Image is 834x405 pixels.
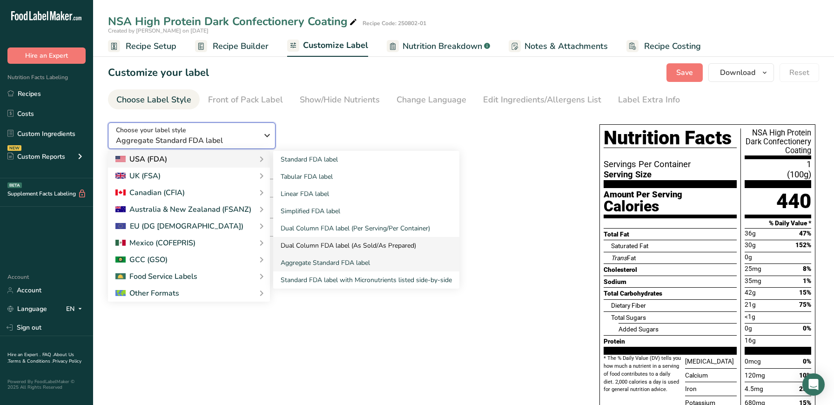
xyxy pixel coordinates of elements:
[611,242,648,250] span: Saturated Fat
[115,170,161,182] div: UK (FSA)
[745,159,811,181] span: 1 (100g)
[604,278,626,285] span: Sodium
[108,122,276,149] button: Choose your label style Aggregate Standard FDA label
[273,185,459,202] a: Linear FDA label
[745,370,799,381] div: 120mg
[745,336,756,345] span: 16g
[745,312,755,322] span: <1g
[116,125,186,135] span: Choose your label style
[803,265,811,272] span: 8%
[708,63,774,82] button: Download
[611,314,646,321] span: Total Sugars
[7,301,47,317] a: Language
[363,19,426,27] div: Recipe Code: 250802-01
[741,128,811,159] div: NSA High Protein Dark Confectionery Coating
[115,237,195,249] div: Mexico (COFEPRIS)
[387,36,490,57] a: Nutrition Breakdown
[741,218,811,228] div: % Daily Value *
[300,94,380,106] div: Show/Hide Nutrients
[803,277,811,284] span: 1%
[108,65,209,81] h1: Customize your label
[666,63,703,82] button: Save
[799,229,811,237] span: 47%
[776,191,811,212] span: 440
[273,237,459,254] a: Dual Column FDA label (As Sold/As Prepared)
[273,271,459,289] a: Standard FDA label with Micronutrients listed side-by-side
[483,94,601,106] div: Edit Ingredients/Allergens List
[108,13,359,30] div: NSA High Protein Dark Confectionery Coating
[745,356,803,367] div: 0mcg
[802,373,825,396] div: Open Intercom Messenger
[403,40,482,53] span: Nutrition Breakdown
[604,230,629,238] span: Total Fat
[7,145,21,151] div: NEW
[7,152,65,162] div: Custom Reports
[611,302,646,309] span: Dietary Fiber
[42,351,54,358] a: FAQ .
[66,304,86,315] div: EN
[108,27,208,34] span: Created by [PERSON_NAME] on [DATE]
[803,357,811,366] span: 0%
[604,159,737,170] span: Servings Per Container
[53,358,81,364] a: Privacy Policy
[799,301,811,308] span: 75%
[780,63,819,82] button: Reset
[273,220,459,237] a: Dual Column FDA label (Per Serving/Per Container)
[745,276,761,286] span: 35mg
[115,154,167,165] div: USA (FDA)
[126,40,176,53] span: Recipe Setup
[604,192,737,198] div: Amount Per Serving
[115,254,168,265] div: GCC (GSO)
[799,384,811,394] span: 25%
[799,371,811,380] span: 10%
[745,264,761,274] span: 25mg
[745,300,756,310] span: 21g
[685,357,734,366] span: [MEDICAL_DATA]
[7,351,40,358] a: Hire an Expert .
[116,135,258,146] span: Aggregate Standard FDA label
[273,168,459,185] a: Tabular FDA label
[745,252,752,262] span: 0g
[7,182,22,188] div: BETA
[7,47,86,64] button: Hire an Expert
[604,169,652,180] span: Serving Size
[115,204,251,215] div: Australia & New Zealanad (FSANZ)
[115,221,243,232] div: EU (DG [DEMOGRAPHIC_DATA])
[273,151,459,168] a: Standard FDA label
[115,271,197,282] div: Food Service Labels
[273,202,459,220] a: Simplified FDA label
[213,40,269,53] span: Recipe Builder
[604,128,741,159] div: Nutrition Facts
[208,94,283,106] div: Front of Pack Label
[745,324,752,333] span: 0g
[789,67,809,78] span: Reset
[108,36,176,57] a: Recipe Setup
[720,67,755,78] span: Download
[619,325,659,333] span: Added Sugars
[604,266,637,273] span: Cholesterol
[8,358,53,364] a: Terms & Conditions .
[397,94,466,106] div: Change Language
[303,39,368,52] span: Customize Label
[604,290,662,297] span: Total Carbohydrates
[611,254,627,262] i: Trans
[685,371,708,380] span: Calcium
[799,289,811,296] span: 15%
[7,379,86,390] div: Powered By FoodLabelMaker © 2025 All Rights Reserved
[115,256,126,263] img: 2Q==
[626,36,701,57] a: Recipe Costing
[745,240,756,250] span: 30g
[604,198,737,215] div: Calories
[745,229,756,238] span: 36g
[287,35,368,57] a: Customize Label
[116,94,191,106] div: Choose Label Style
[7,351,74,364] a: About Us .
[525,40,608,53] span: Notes & Attachments
[644,40,701,53] span: Recipe Costing
[273,254,459,271] a: Aggregate Standard FDA label
[676,67,693,78] span: Save
[745,383,799,395] div: 4.5mg
[685,384,697,394] span: Iron
[611,254,636,262] span: Fat
[618,94,680,106] div: Label Extra Info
